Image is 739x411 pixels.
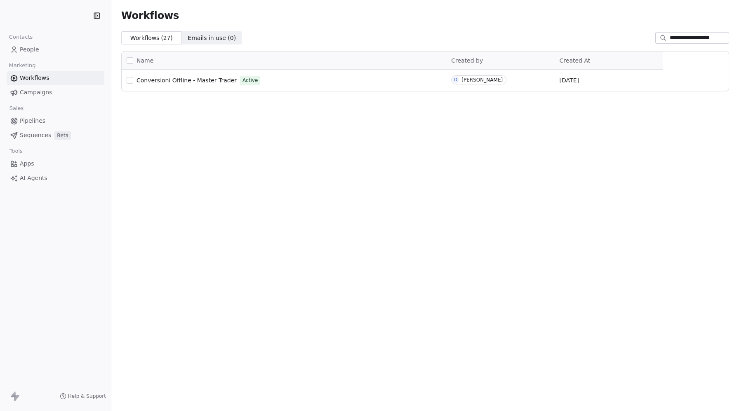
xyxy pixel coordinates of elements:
span: Tools [6,145,26,157]
a: Campaigns [7,86,104,99]
span: Beta [54,131,71,140]
span: Name [137,56,153,65]
span: Apps [20,159,34,168]
span: People [20,45,39,54]
a: Help & Support [60,393,106,399]
span: Conversioni Offline - Master Trader [137,77,237,84]
span: Contacts [5,31,36,43]
span: Sequences [20,131,51,140]
span: Campaigns [20,88,52,97]
span: Pipelines [20,117,45,125]
span: Emails in use ( 0 ) [188,34,236,42]
span: Workflows [121,10,179,21]
span: AI Agents [20,174,47,182]
a: People [7,43,104,56]
a: SequencesBeta [7,128,104,142]
a: Apps [7,157,104,170]
span: [DATE] [560,76,579,84]
span: Created by [451,57,483,64]
a: Conversioni Offline - Master Trader [137,76,237,84]
div: [PERSON_NAME] [461,77,503,83]
span: Active [242,77,258,84]
a: Workflows [7,71,104,85]
a: AI Agents [7,171,104,185]
div: D [454,77,457,83]
span: Workflows [20,74,49,82]
span: Help & Support [68,393,106,399]
span: Created At [560,57,591,64]
a: Pipelines [7,114,104,128]
span: Marketing [5,59,39,72]
span: Sales [6,102,27,114]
